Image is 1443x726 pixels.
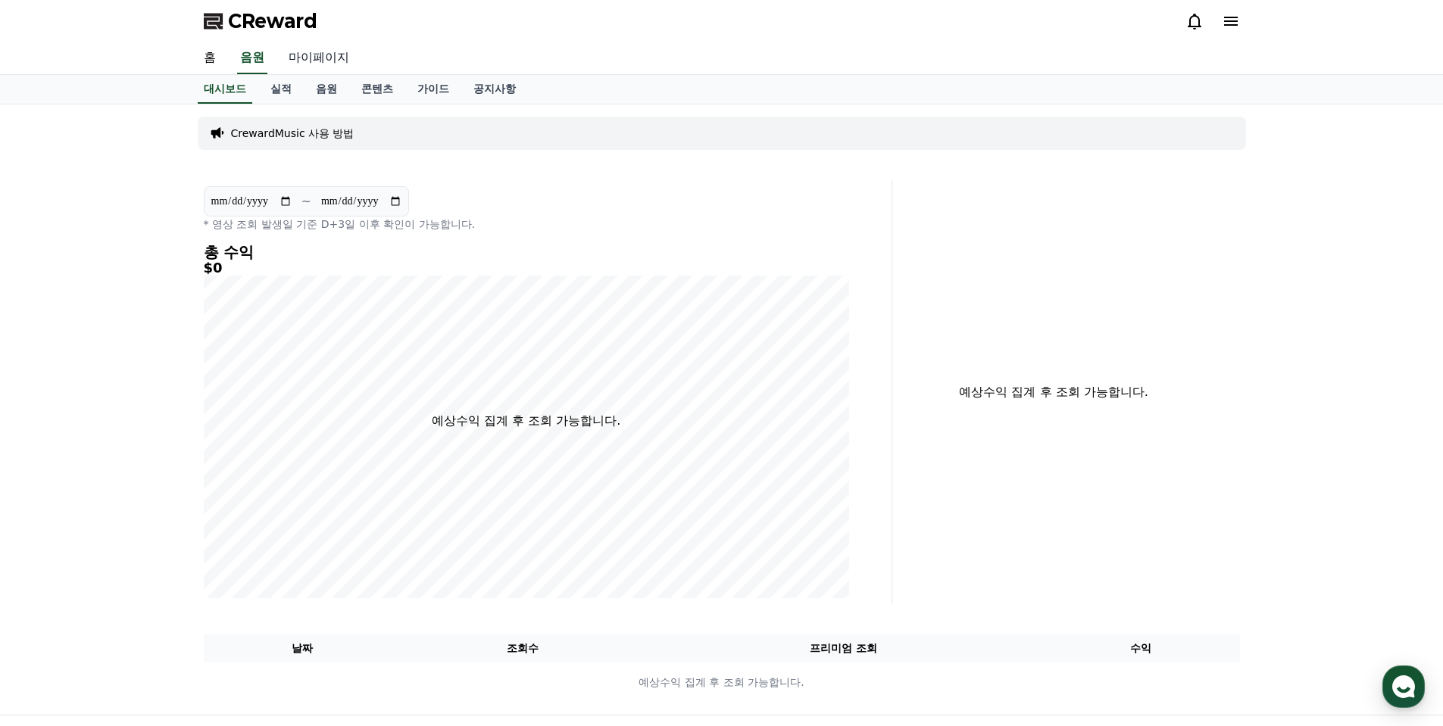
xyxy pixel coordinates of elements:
[5,480,100,518] a: 홈
[432,412,620,430] p: 예상수익 집계 후 조회 가능합니다.
[139,503,157,516] span: 대화
[195,480,291,518] a: 설정
[237,42,267,74] a: 음원
[204,244,849,260] h4: 총 수익
[198,75,252,104] a: 대시보드
[349,75,405,104] a: 콘텐츠
[192,42,228,74] a: 홈
[304,75,349,104] a: 음원
[205,675,1239,690] p: 예상수익 집계 후 조회 가능합니다.
[204,217,849,232] p: * 영상 조회 발생일 기준 D+3일 이후 확인이 가능합니다.
[204,9,317,33] a: CReward
[461,75,528,104] a: 공지사항
[1042,634,1240,662] th: 수익
[231,126,355,141] a: CrewardMusic 사용 방법
[276,42,361,74] a: 마이페이지
[258,75,304,104] a: 실적
[100,480,195,518] a: 대화
[301,192,311,210] p: ~
[228,9,317,33] span: CReward
[234,503,252,515] span: 설정
[204,260,849,276] h5: $0
[904,383,1204,401] p: 예상수익 집계 후 조회 가능합니다.
[645,634,1042,662] th: 프리미엄 조회
[405,75,461,104] a: 가이드
[204,634,401,662] th: 날짜
[401,634,644,662] th: 조회수
[48,503,57,515] span: 홈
